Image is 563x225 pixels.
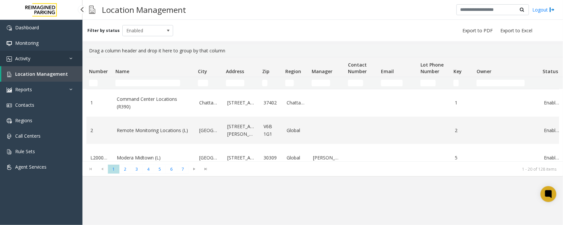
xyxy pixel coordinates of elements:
[264,154,279,161] a: 30309
[287,99,305,106] a: Chattanooga
[227,154,256,161] a: [STREET_ADDRESS]
[454,80,459,86] input: Key Filter
[381,80,403,86] input: Email Filter
[15,86,32,93] span: Reports
[189,164,200,174] span: Go to the next page
[117,96,191,110] a: Command Center Locations (R390)
[90,154,109,161] a: L20000500
[200,164,212,174] span: Go to the last page
[226,68,244,74] span: Address
[7,41,12,46] img: 'icon'
[348,80,363,86] input: Contact Number Filter
[198,68,207,74] span: City
[115,68,129,74] span: Name
[154,165,166,174] span: Page 5
[264,123,279,138] a: V6B 1G1
[477,68,491,74] span: Owner
[142,165,154,174] span: Page 4
[262,80,267,86] input: Zip Filter
[460,26,495,35] button: Export to PDF
[313,154,341,161] a: [PERSON_NAME]
[532,6,555,13] a: Logout
[7,165,12,170] img: 'icon'
[90,127,109,134] a: 2
[195,77,223,89] td: City Filter
[421,80,436,86] input: Lot Phone Number Filter
[226,80,244,86] input: Address Filter
[7,134,12,139] img: 'icon'
[454,68,462,74] span: Key
[540,77,563,89] td: Status Filter
[544,154,559,161] a: Enabled
[260,77,283,89] td: Zip Filter
[216,166,556,172] kendo-pager-info: 1 - 20 of 128 items
[227,99,256,106] a: [STREET_ADDRESS]
[7,103,12,108] img: 'icon'
[89,68,108,74] span: Number
[285,80,294,86] input: Region Filter
[117,127,191,134] a: Remote Monitoring Locations (L)
[418,77,451,89] td: Lot Phone Number Filter
[378,77,418,89] td: Email Filter
[177,165,189,174] span: Page 7
[117,154,191,161] a: Modera Midtown (L)
[345,77,378,89] td: Contact Number Filter
[89,2,95,18] img: pageIcon
[15,40,39,46] span: Monitoring
[540,57,563,77] th: Status
[15,55,30,62] span: Activity
[312,80,330,86] input: Manager Filter
[1,66,82,82] a: Location Management
[474,77,540,89] td: Owner Filter
[113,77,195,89] td: Name Filter
[7,72,12,77] img: 'icon'
[285,68,301,74] span: Region
[15,24,39,31] span: Dashboard
[462,27,493,34] span: Export to PDF
[86,77,113,89] td: Number Filter
[544,99,559,106] a: Enabled
[90,99,109,106] a: 1
[108,165,119,174] span: Page 1
[421,62,444,74] span: Lot Phone Number
[131,165,142,174] span: Page 3
[7,118,12,124] img: 'icon'
[199,154,219,161] a: [GEOGRAPHIC_DATA]
[115,80,180,86] input: Name Filter
[119,165,131,174] span: Page 2
[86,44,559,57] div: Drag a column header and drop it here to group by that column
[455,154,470,161] a: 5
[287,127,305,134] a: Global
[15,117,32,124] span: Regions
[264,99,279,106] a: 37402
[455,127,470,134] a: 2
[199,127,219,134] a: [GEOGRAPHIC_DATA]
[477,80,525,86] input: Owner Filter
[7,87,12,93] img: 'icon'
[262,68,269,74] span: Zip
[190,166,199,172] span: Go to the next page
[455,99,470,106] a: 1
[309,77,345,89] td: Manager Filter
[87,28,120,34] label: Filter by status
[348,62,367,74] span: Contact Number
[202,166,210,172] span: Go to the last page
[227,123,256,138] a: [STREET_ADDRESS][PERSON_NAME]
[82,57,563,161] div: Data table
[99,2,189,18] h3: Location Management
[7,149,12,155] img: 'icon'
[549,6,555,13] img: logout
[544,127,559,134] a: Enabled
[498,26,535,35] button: Export to Excel
[381,68,394,74] span: Email
[287,154,305,161] a: Global
[223,77,260,89] td: Address Filter
[15,71,68,77] span: Location Management
[451,77,474,89] td: Key Filter
[89,80,98,86] input: Number Filter
[15,148,35,155] span: Rule Sets
[7,25,12,31] img: 'icon'
[7,56,12,62] img: 'icon'
[15,102,34,108] span: Contacts
[312,68,332,74] span: Manager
